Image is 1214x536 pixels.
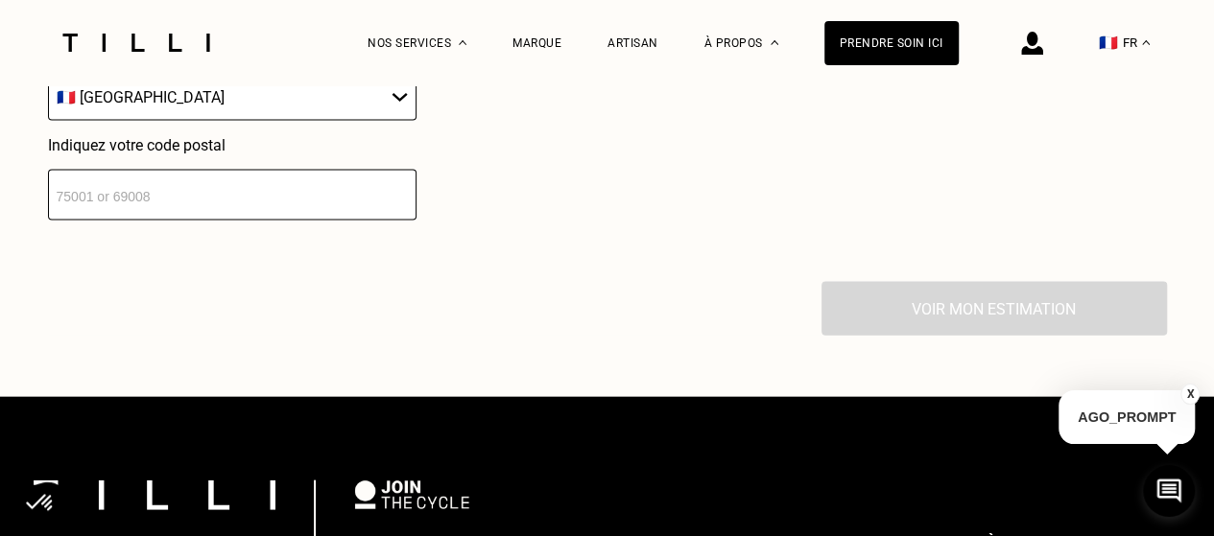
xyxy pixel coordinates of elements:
[459,40,466,45] img: Menu déroulant
[1099,34,1118,52] span: 🇫🇷
[48,170,417,221] input: 75001 or 69008
[354,480,469,509] img: logo Join The Cycle
[512,36,561,50] a: Marque
[607,36,658,50] a: Artisan
[48,136,417,154] p: Indiquez votre code postal
[56,34,217,52] img: Logo du service de couturière Tilli
[34,480,275,510] img: logo Tilli
[1142,40,1150,45] img: menu déroulant
[1059,390,1195,444] p: AGO_PROMPT
[824,21,959,65] a: Prendre soin ici
[771,40,778,45] img: Menu déroulant à propos
[1180,384,1200,405] button: X
[1021,32,1043,55] img: icône connexion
